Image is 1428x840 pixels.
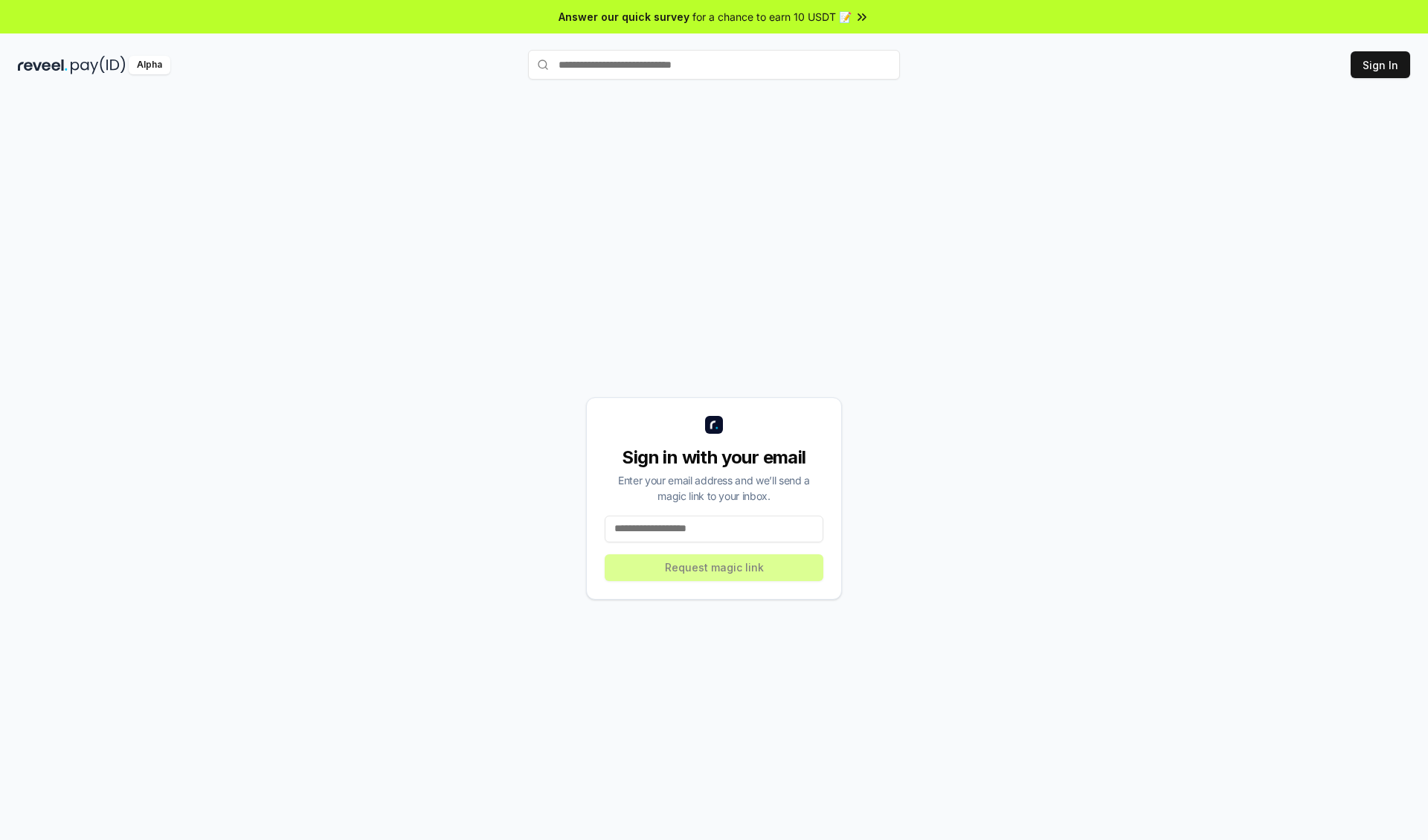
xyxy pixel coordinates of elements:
div: Sign in with your email [605,446,823,469]
img: pay_id [71,56,126,74]
img: logo_small [705,416,723,434]
span: Answer our quick survey [559,9,689,25]
button: Sign In [1351,51,1410,78]
span: for a chance to earn 10 USDT 📝 [692,9,852,25]
div: Enter your email address and we’ll send a magic link to your inbox. [605,472,823,504]
img: reveel_dark [18,56,68,74]
div: Alpha [129,56,170,74]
